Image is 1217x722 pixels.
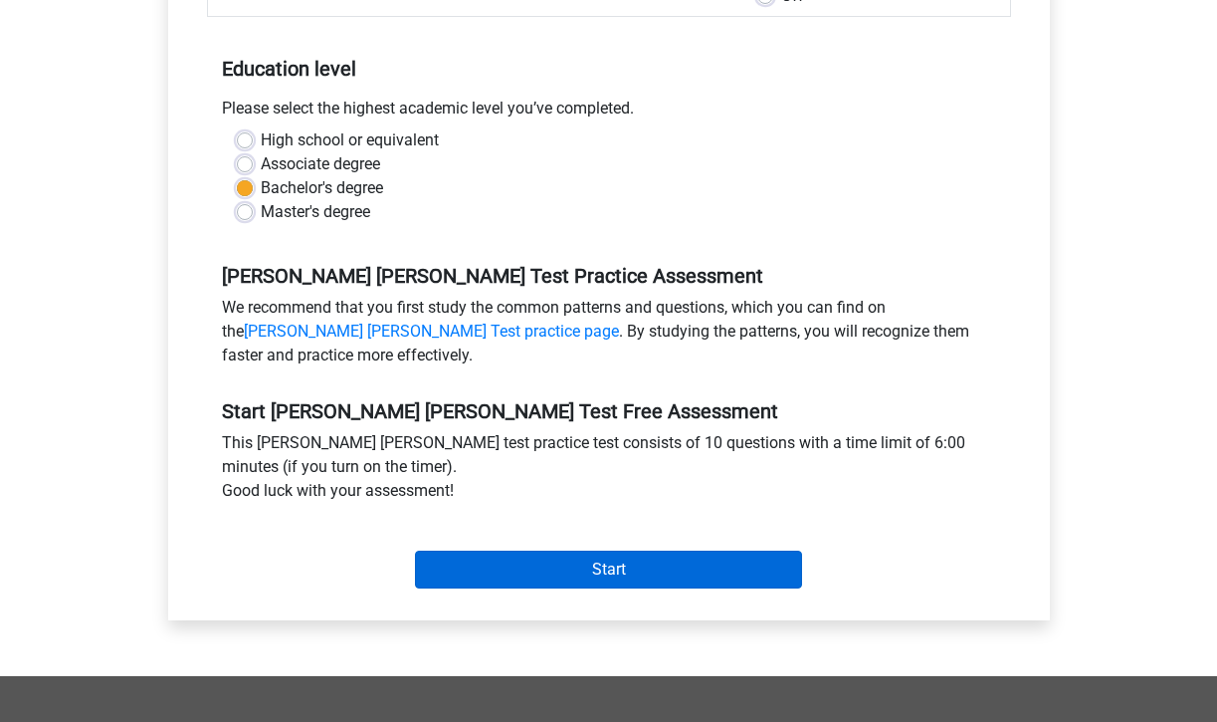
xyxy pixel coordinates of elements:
[207,296,1011,375] div: We recommend that you first study the common patterns and questions, which you can find on the . ...
[261,176,383,200] label: Bachelor's degree
[244,322,619,341] a: [PERSON_NAME] [PERSON_NAME] Test practice page
[207,97,1011,128] div: Please select the highest academic level you’ve completed.
[207,431,1011,511] div: This [PERSON_NAME] [PERSON_NAME] test practice test consists of 10 questions with a time limit of...
[222,264,996,288] h5: [PERSON_NAME] [PERSON_NAME] Test Practice Assessment
[222,49,996,89] h5: Education level
[415,551,802,589] input: Start
[261,200,370,224] label: Master's degree
[261,152,380,176] label: Associate degree
[261,128,439,152] label: High school or equivalent
[222,399,996,423] h5: Start [PERSON_NAME] [PERSON_NAME] Test Free Assessment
